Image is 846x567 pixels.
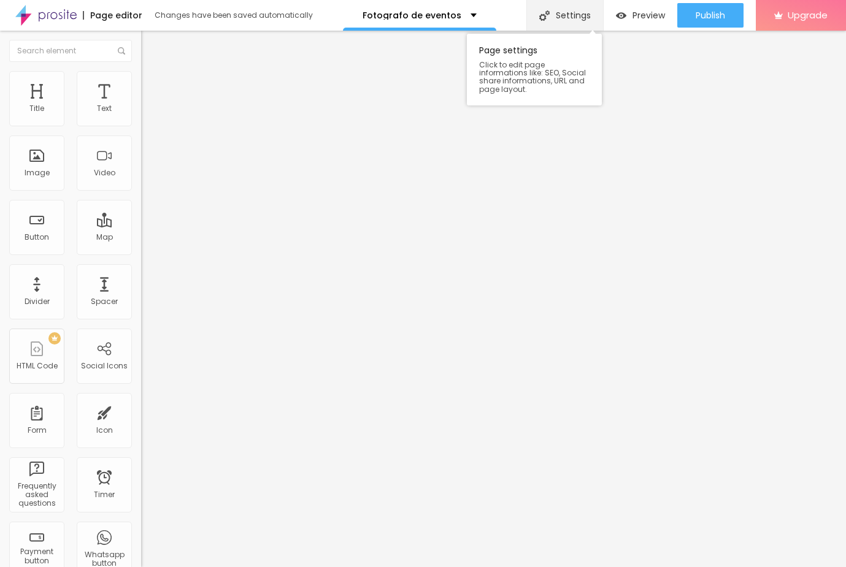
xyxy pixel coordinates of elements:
div: Video [94,169,115,177]
div: Map [96,233,113,242]
input: Search element [9,40,132,62]
img: Icone [539,10,550,21]
span: Publish [696,10,725,20]
div: Text [97,104,112,113]
button: Preview [604,3,677,28]
img: Icone [118,47,125,55]
div: Icon [96,426,113,435]
div: HTML Code [17,362,58,370]
div: Title [29,104,44,113]
div: Button [25,233,49,242]
div: Spacer [91,297,118,306]
span: Upgrade [788,10,828,20]
div: Changes have been saved automatically [155,12,313,19]
div: Social Icons [81,362,128,370]
img: view-1.svg [616,10,626,21]
div: Image [25,169,50,177]
div: Divider [25,297,50,306]
div: Page editor [83,11,142,20]
span: Click to edit page informations like: SEO, Social share informations, URL and page layout. [479,61,590,93]
div: Page settings [467,34,602,105]
div: Timer [94,490,115,499]
div: Frequently asked questions [12,482,61,508]
iframe: Editor [141,31,846,567]
div: Payment button [12,547,61,565]
p: Fotografo de eventos [363,11,461,20]
button: Publish [677,3,744,28]
span: Preview [633,10,665,20]
div: Form [28,426,47,435]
